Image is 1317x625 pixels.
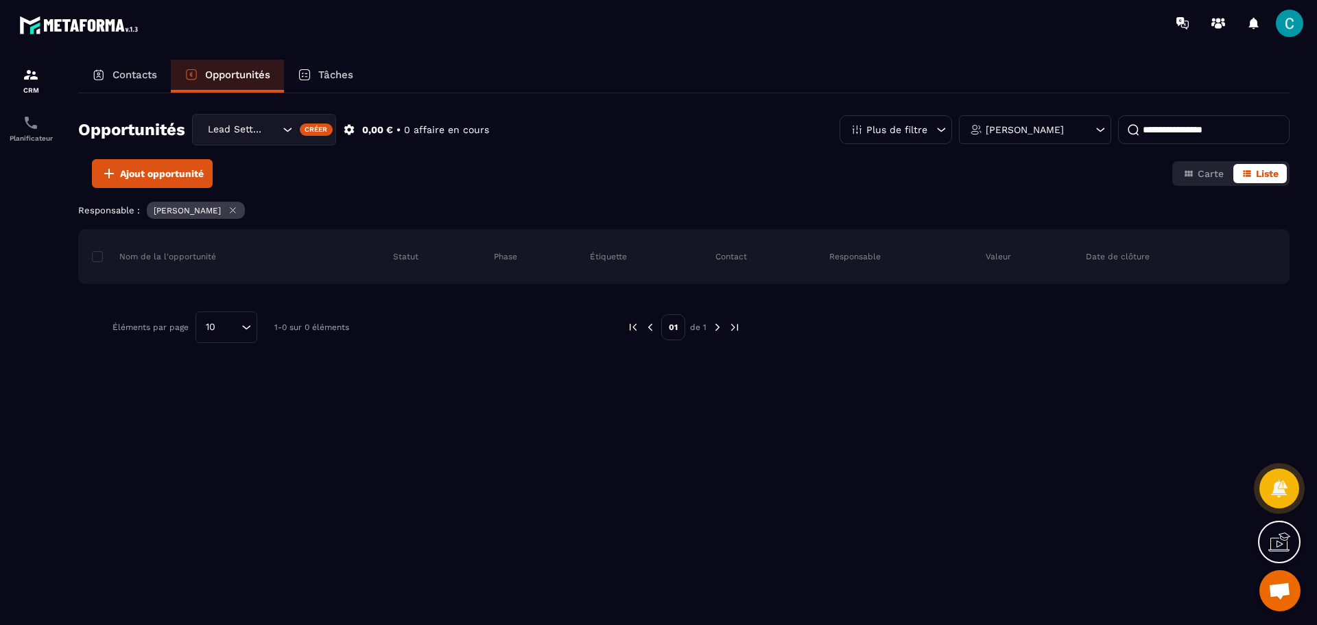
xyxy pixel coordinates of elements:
[205,69,270,81] p: Opportunités
[3,104,58,152] a: schedulerschedulerPlanificateur
[396,123,401,137] p: •
[627,321,639,333] img: prev
[3,134,58,142] p: Planificateur
[92,159,213,188] button: Ajout opportunité
[120,167,204,180] span: Ajout opportunité
[19,12,143,38] img: logo
[154,206,221,215] p: [PERSON_NAME]
[274,322,349,332] p: 1-0 sur 0 éléments
[1175,164,1232,183] button: Carte
[711,321,724,333] img: next
[1233,164,1287,183] button: Liste
[3,86,58,94] p: CRM
[201,320,220,335] span: 10
[661,314,685,340] p: 01
[265,122,279,137] input: Search for option
[829,251,881,262] p: Responsable
[1259,570,1301,611] div: Ouvrir le chat
[690,322,707,333] p: de 1
[195,311,257,343] div: Search for option
[1256,168,1279,179] span: Liste
[192,114,336,145] div: Search for option
[171,60,284,93] a: Opportunités
[404,123,489,137] p: 0 affaire en cours
[590,251,627,262] p: Étiquette
[204,122,265,137] span: Lead Setting
[3,56,58,104] a: formationformationCRM
[92,251,216,262] p: Nom de la l'opportunité
[715,251,747,262] p: Contact
[393,251,418,262] p: Statut
[986,125,1064,134] p: [PERSON_NAME]
[318,69,353,81] p: Tâches
[23,67,39,83] img: formation
[300,123,333,136] div: Créer
[284,60,367,93] a: Tâches
[78,60,171,93] a: Contacts
[78,116,185,143] h2: Opportunités
[23,115,39,131] img: scheduler
[112,69,157,81] p: Contacts
[112,322,189,332] p: Éléments par page
[728,321,741,333] img: next
[78,205,140,215] p: Responsable :
[220,320,238,335] input: Search for option
[494,251,517,262] p: Phase
[1086,251,1150,262] p: Date de clôture
[1198,168,1224,179] span: Carte
[644,321,656,333] img: prev
[986,251,1011,262] p: Valeur
[362,123,393,137] p: 0,00 €
[866,125,927,134] p: Plus de filtre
